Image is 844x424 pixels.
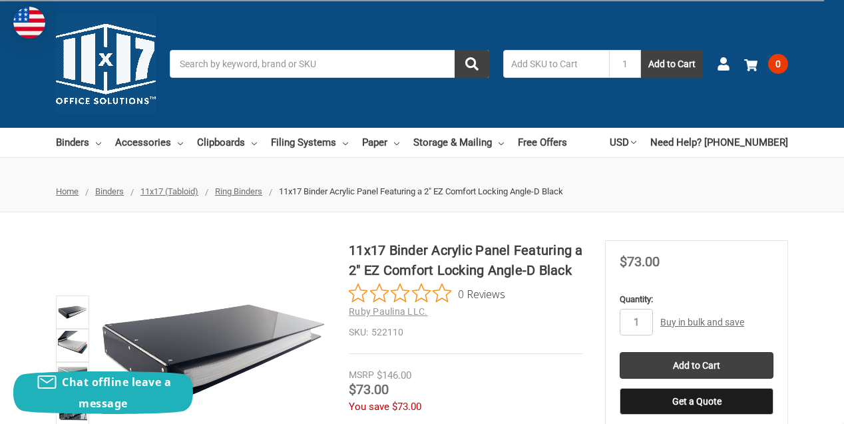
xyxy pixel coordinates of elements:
[95,186,124,196] a: Binders
[349,368,374,382] div: MSRP
[349,401,389,413] span: You save
[768,54,788,74] span: 0
[377,369,411,381] span: $146.00
[13,7,45,39] img: duty and tax information for United States
[349,306,427,317] a: Ruby Paulina LLC.
[610,128,636,157] a: USD
[413,128,504,157] a: Storage & Mailing
[744,47,788,81] a: 0
[641,50,703,78] button: Add to Cart
[56,14,156,114] img: 11x17.com
[620,293,773,306] label: Quantity:
[620,254,660,270] span: $73.00
[58,298,87,327] img: 11x17 Binder Acrylic Panel Featuring a 2" EZ Comfort Locking Angle-D Black
[56,128,101,157] a: Binders
[170,50,489,78] input: Search by keyword, brand or SKU
[215,186,262,196] a: Ring Binders
[349,284,505,304] button: Rated 0 out of 5 stars from 0 reviews. Jump to reviews.
[56,186,79,196] a: Home
[650,128,788,157] a: Need Help? [PHONE_NUMBER]
[349,325,583,339] dd: 522110
[62,375,171,411] span: Chat offline leave a message
[58,331,87,360] img: 11x17 Binder Acrylic Panel Featuring a 2" EZ Comfort Locking Angle-D Black
[362,128,399,157] a: Paper
[349,240,583,280] h1: 11x17 Binder Acrylic Panel Featuring a 2" EZ Comfort Locking Angle-D Black
[140,186,198,196] a: 11x17 (Tabloid)
[13,371,193,414] button: Chat offline leave a message
[392,401,421,413] span: $73.00
[349,381,389,397] span: $73.00
[620,352,773,379] input: Add to Cart
[197,128,257,157] a: Clipboards
[349,325,368,339] dt: SKU:
[518,128,567,157] a: Free Offers
[620,388,773,415] button: Get a Quote
[279,186,563,196] span: 11x17 Binder Acrylic Panel Featuring a 2" EZ Comfort Locking Angle-D Black
[660,317,744,327] a: Buy in bulk and save
[58,364,87,393] img: Ruby Paulina 11x17 1" Angle-D Ring, White Acrylic Binder (515180)
[503,50,609,78] input: Add SKU to Cart
[458,284,505,304] span: 0 Reviews
[115,128,183,157] a: Accessories
[271,128,348,157] a: Filing Systems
